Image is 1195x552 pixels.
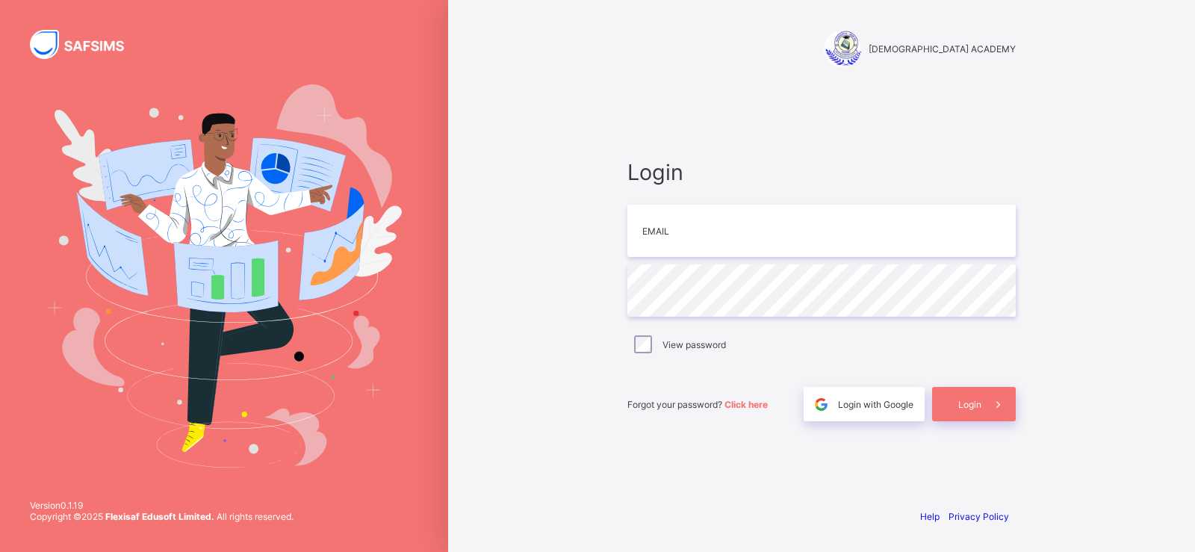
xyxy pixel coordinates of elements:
[724,399,768,410] a: Click here
[627,159,1016,185] span: Login
[30,511,294,522] span: Copyright © 2025 All rights reserved.
[813,396,830,413] img: google.396cfc9801f0270233282035f929180a.svg
[105,511,214,522] strong: Flexisaf Edusoft Limited.
[920,511,940,522] a: Help
[869,43,1016,55] span: [DEMOGRAPHIC_DATA] ACADEMY
[838,399,913,410] span: Login with Google
[949,511,1009,522] a: Privacy Policy
[46,84,402,467] img: Hero Image
[627,399,768,410] span: Forgot your password?
[30,500,294,511] span: Version 0.1.19
[30,30,142,59] img: SAFSIMS Logo
[662,339,726,350] label: View password
[958,399,981,410] span: Login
